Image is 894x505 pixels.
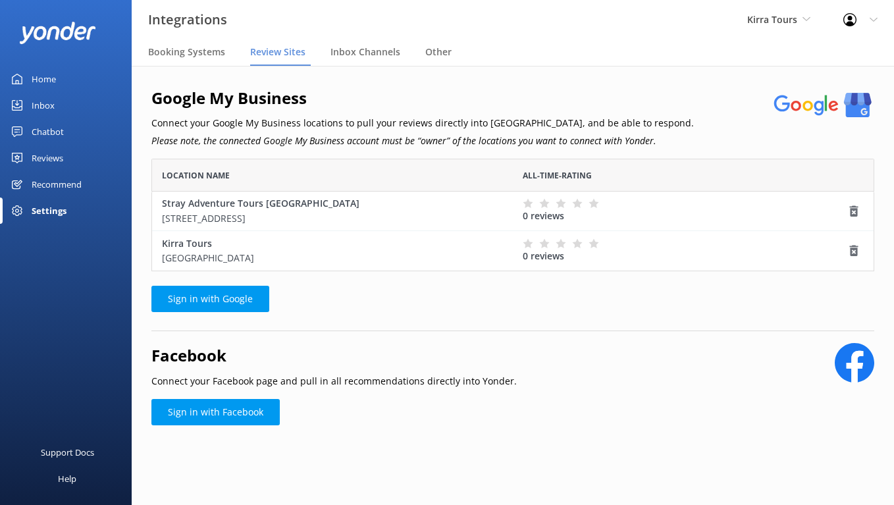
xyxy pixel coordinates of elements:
span: Other [425,45,452,59]
span: Review Sites [250,45,305,59]
div: Reviews [32,145,63,171]
span: Location Name [162,169,230,182]
div: 0 reviews [523,198,847,223]
div: 0 reviews [523,238,847,263]
a: Sign in with Google [151,286,269,312]
p: Connect your Facebook page and pull in all recommendations directly into Yonder. [151,374,517,388]
a: Sign in with Facebook [151,399,280,425]
div: Recommend [32,171,82,198]
div: Stray Adventure Tours [GEOGRAPHIC_DATA] [162,196,503,226]
span: Booking Systems [148,45,225,59]
div: Chatbot [32,119,64,145]
span: Kirra Tours [747,13,797,26]
p: [STREET_ADDRESS] [162,211,503,226]
span: All-time-rating [523,169,592,182]
h2: Facebook [151,343,517,368]
div: Kirra Tours [162,236,503,266]
p: Connect your Google My Business locations to pull your reviews directly into [GEOGRAPHIC_DATA], a... [151,116,694,130]
h2: Google My Business [151,86,694,111]
div: Settings [32,198,66,224]
div: Support Docs [41,439,94,465]
span: Inbox Channels [330,45,400,59]
i: Please note, the connected Google My Business account must be “owner” of the locations you want t... [151,134,656,147]
div: Help [58,465,76,492]
p: [GEOGRAPHIC_DATA] [162,251,503,265]
img: yonder-white-logo.png [20,22,95,43]
div: grid [151,192,874,271]
div: Inbox [32,92,55,119]
h3: Integrations [148,9,227,30]
div: Home [32,66,56,92]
